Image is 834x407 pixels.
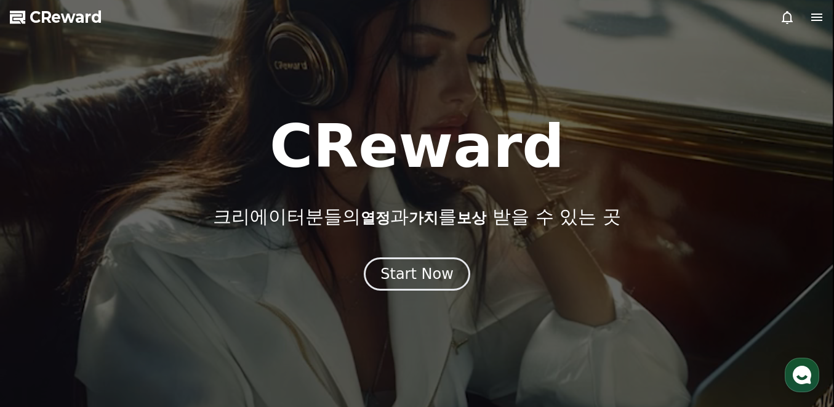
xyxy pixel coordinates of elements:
span: 보상 [457,209,486,227]
h1: CReward [270,117,564,176]
span: 열정 [361,209,390,227]
span: CReward [30,7,102,27]
div: Start Now [380,264,454,284]
button: Start Now [364,257,470,291]
span: 가치 [409,209,438,227]
a: Start Now [364,270,470,281]
a: CReward [10,7,102,27]
p: 크리에이터분들의 과 를 받을 수 있는 곳 [213,206,620,228]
